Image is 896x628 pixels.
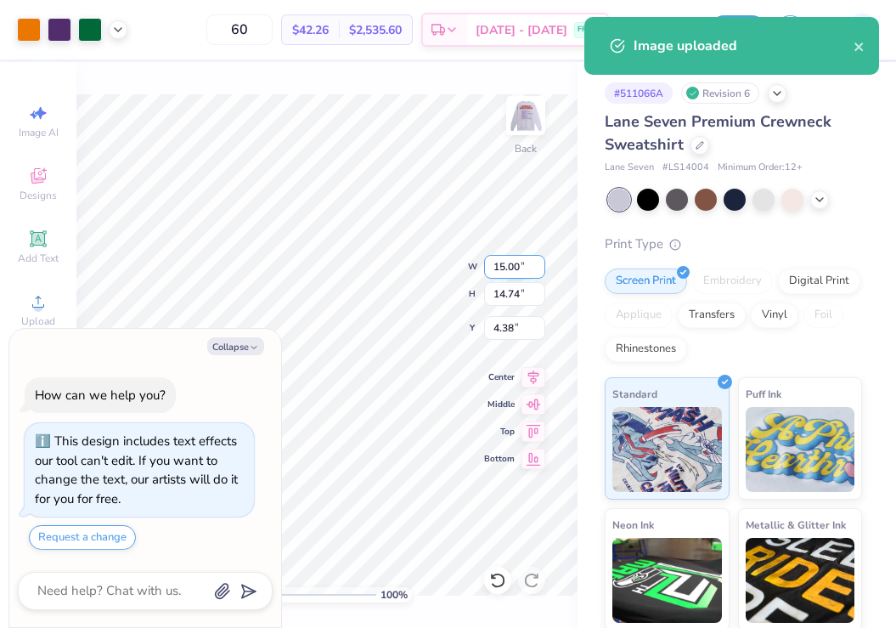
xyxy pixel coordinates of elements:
[29,525,136,550] button: Request a change
[854,36,865,56] button: close
[20,189,57,202] span: Designs
[578,24,595,36] span: FREE
[206,14,273,45] input: – –
[612,538,722,623] img: Neon Ink
[751,303,798,328] div: Vinyl
[803,303,843,328] div: Foil
[35,387,166,404] div: How can we help you?
[380,587,408,603] span: 100 %
[612,516,654,534] span: Neon Ink
[18,252,59,265] span: Add Text
[605,337,687,362] div: Rhinestones
[692,269,773,294] div: Embroidery
[746,407,855,492] img: Puff Ink
[605,82,673,104] div: # 511066A
[678,303,746,328] div: Transfers
[746,516,846,534] span: Metallic & Glitter Ink
[718,161,803,175] span: Minimum Order: 12 +
[612,407,722,492] img: Standard
[681,82,759,104] div: Revision 6
[19,126,59,139] span: Image AI
[515,141,537,156] div: Back
[484,453,515,465] span: Bottom
[484,426,515,438] span: Top
[746,385,781,403] span: Puff Ink
[778,269,860,294] div: Digital Print
[35,433,238,507] div: This design includes text effects our tool can't edit. If you want to change the text, our artist...
[207,337,264,355] button: Collapse
[605,235,862,254] div: Print Type
[617,13,701,47] input: Untitled Design
[509,99,543,133] img: Back
[634,36,854,56] div: Image uploaded
[484,399,515,410] span: Middle
[605,269,687,294] div: Screen Print
[746,538,855,623] img: Metallic & Glitter Ink
[605,303,673,328] div: Applique
[349,21,402,39] span: $2,535.60
[605,111,831,155] span: Lane Seven Premium Crewneck Sweatshirt
[292,21,329,39] span: $42.26
[476,21,567,39] span: [DATE] - [DATE]
[21,314,55,328] span: Upload
[612,385,657,403] span: Standard
[484,371,515,383] span: Center
[662,161,709,175] span: # LS14004
[605,161,654,175] span: Lane Seven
